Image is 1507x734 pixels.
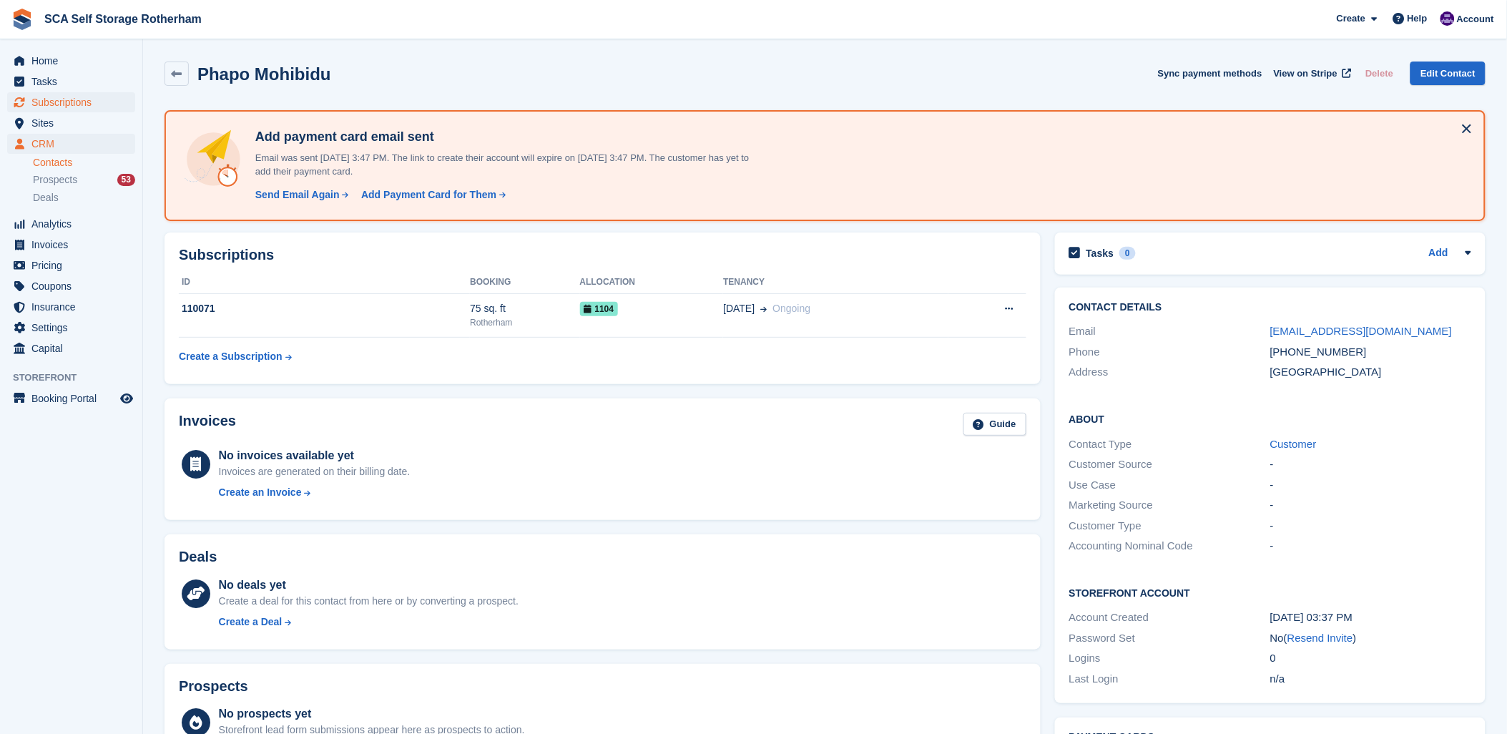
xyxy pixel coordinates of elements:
div: Invoices are generated on their billing date. [219,464,411,479]
span: Analytics [31,214,117,234]
span: Account [1457,12,1494,26]
span: Booking Portal [31,388,117,408]
span: Settings [31,318,117,338]
span: ( ) [1284,632,1357,644]
div: - [1270,497,1471,514]
a: menu [7,276,135,296]
div: 75 sq. ft [470,301,579,316]
a: Deals [33,190,135,205]
div: Password Set [1069,630,1270,647]
div: No [1270,630,1471,647]
div: - [1270,456,1471,473]
a: Create an Invoice [219,485,411,500]
div: No prospects yet [219,705,525,723]
div: Customer Source [1069,456,1270,473]
div: - [1270,477,1471,494]
a: menu [7,255,135,275]
div: No deals yet [219,577,519,594]
a: menu [7,297,135,317]
h2: Contact Details [1069,302,1471,313]
a: menu [7,235,135,255]
a: menu [7,72,135,92]
a: menu [7,318,135,338]
div: Send Email Again [255,187,340,202]
h2: Prospects [179,678,248,695]
a: Contacts [33,156,135,170]
div: Create an Invoice [219,485,302,500]
a: View on Stripe [1268,62,1355,85]
button: Delete [1360,62,1399,85]
span: Help [1408,11,1428,26]
a: menu [7,113,135,133]
th: ID [179,271,470,294]
div: Create a deal for this contact from here or by converting a prospect. [219,594,519,609]
th: Tenancy [723,271,948,294]
div: Contact Type [1069,436,1270,453]
h2: Subscriptions [179,247,1026,263]
a: menu [7,134,135,154]
a: Guide [963,413,1026,436]
a: menu [7,214,135,234]
span: Storefront [13,371,142,385]
div: 0 [1270,650,1471,667]
a: Create a Subscription [179,343,292,370]
div: 0 [1119,247,1136,260]
a: SCA Self Storage Rotherham [39,7,207,31]
th: Booking [470,271,579,294]
a: Add [1429,245,1448,262]
img: Kelly Neesham [1440,11,1455,26]
a: [EMAIL_ADDRESS][DOMAIN_NAME] [1270,325,1452,337]
a: Create a Deal [219,615,519,630]
div: Rotherham [470,316,579,329]
p: Email was sent [DATE] 3:47 PM. The link to create their account will expire on [DATE] 3:47 PM. Th... [250,151,750,179]
div: Phone [1069,344,1270,361]
a: Prospects 53 [33,172,135,187]
span: Tasks [31,72,117,92]
a: menu [7,338,135,358]
a: Resend Invite [1287,632,1353,644]
div: - [1270,518,1471,534]
a: Edit Contact [1410,62,1486,85]
span: [DATE] [723,301,755,316]
div: 53 [117,174,135,186]
span: Ongoing [772,303,810,314]
span: Create [1337,11,1365,26]
div: Email [1069,323,1270,340]
div: Add Payment Card for Them [361,187,496,202]
img: add-payment-card-4dbda4983b697a7845d177d07a5d71e8a16f1ec00487972de202a45f1e8132f5.svg [183,129,244,190]
a: menu [7,51,135,71]
span: Invoices [31,235,117,255]
a: Customer [1270,438,1317,450]
div: - [1270,538,1471,554]
span: Prospects [33,173,77,187]
span: CRM [31,134,117,154]
h4: Add payment card email sent [250,129,750,145]
span: Pricing [31,255,117,275]
div: Marketing Source [1069,497,1270,514]
span: Insurance [31,297,117,317]
div: Address [1069,364,1270,381]
h2: About [1069,411,1471,426]
div: Account Created [1069,610,1270,626]
div: Accounting Nominal Code [1069,538,1270,554]
div: [GEOGRAPHIC_DATA] [1270,364,1471,381]
div: [PHONE_NUMBER] [1270,344,1471,361]
div: Create a Subscription [179,349,283,364]
span: Capital [31,338,117,358]
div: n/a [1270,671,1471,687]
h2: Deals [179,549,217,565]
h2: Tasks [1086,247,1114,260]
a: Preview store [118,390,135,407]
span: Coupons [31,276,117,296]
a: Add Payment Card for Them [355,187,507,202]
span: Home [31,51,117,71]
span: Sites [31,113,117,133]
img: stora-icon-8386f47178a22dfd0bd8f6a31ec36ba5ce8667c1dd55bd0f319d3a0aa187defe.svg [11,9,33,30]
h2: Phapo Mohibidu [197,64,331,84]
button: Sync payment methods [1158,62,1262,85]
div: Logins [1069,650,1270,667]
div: Customer Type [1069,518,1270,534]
div: Create a Deal [219,615,283,630]
a: menu [7,388,135,408]
div: 110071 [179,301,470,316]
